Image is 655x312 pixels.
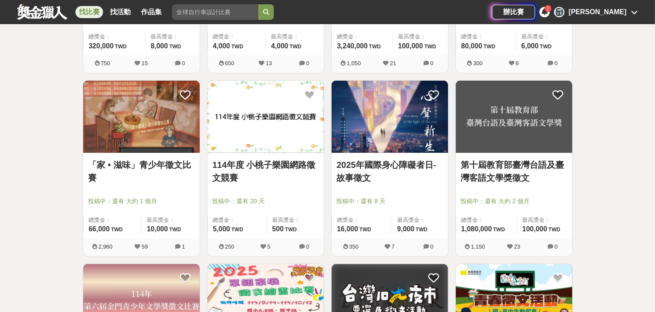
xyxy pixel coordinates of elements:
span: 5 [267,243,270,250]
span: 最高獎金： [522,216,567,224]
span: 投稿中：還有 大約 1 個月 [88,197,194,206]
span: 350 [349,243,359,250]
div: [PERSON_NAME] [569,7,627,17]
span: TWD [424,44,436,50]
span: TWD [169,227,181,233]
a: 找比賽 [75,6,103,18]
span: 5,000 [213,225,230,233]
span: 21 [390,60,396,66]
span: TWD [483,44,495,50]
a: 「家 • 滋味」青少年徵文比賽 [88,158,194,184]
span: 總獎金： [213,216,262,224]
span: 0 [430,60,433,66]
a: 2025年國際身心障礙者日-故事徵文 [337,158,443,184]
a: 辦比賽 [492,5,535,19]
span: TWD [290,44,301,50]
a: 114年度 小桃子樂園網路徵文競賽 [213,158,319,184]
span: TWD [169,44,181,50]
span: 0 [306,60,309,66]
span: 80,000 [461,42,483,50]
span: 最高獎金： [150,32,194,41]
span: 15 [141,60,147,66]
span: 0 [555,243,558,250]
img: Cover Image [83,81,200,153]
span: 9,000 [397,225,414,233]
span: 10,000 [147,225,168,233]
span: 1,050 [347,60,361,66]
a: 作品集 [138,6,165,18]
span: TWD [540,44,552,50]
span: 59 [141,243,147,250]
span: 投稿中：還有 20 天 [213,197,319,206]
span: 總獎金： [89,32,140,41]
span: 6,000 [521,42,539,50]
span: 4,000 [271,42,288,50]
span: 總獎金： [213,32,260,41]
span: 1,150 [471,243,485,250]
span: 300 [473,60,483,66]
div: 邱 [554,7,564,17]
img: Cover Image [207,81,324,153]
span: 6 [516,60,519,66]
span: 13 [266,60,272,66]
span: 500 [272,225,284,233]
span: TWD [548,227,560,233]
span: 0 [430,243,433,250]
span: 0 [182,60,185,66]
span: 1,080,000 [461,225,492,233]
span: TWD [232,227,243,233]
span: 100,000 [398,42,423,50]
span: 總獎金： [337,216,386,224]
span: 7 [392,243,395,250]
span: 0 [306,243,309,250]
span: TWD [285,227,297,233]
span: 2,960 [98,243,113,250]
span: 320,000 [89,42,114,50]
span: 66,000 [89,225,110,233]
span: 0 [555,60,558,66]
span: 總獎金： [461,216,512,224]
span: 最高獎金： [521,32,567,41]
span: TWD [359,227,371,233]
span: 750 [101,60,110,66]
span: 250 [225,243,235,250]
span: TWD [493,227,505,233]
span: TWD [369,44,381,50]
input: 全球自行車設計比賽 [172,4,258,20]
span: 8,000 [150,42,168,50]
span: 最高獎金： [397,216,443,224]
img: Cover Image [456,81,572,153]
a: 找活動 [107,6,134,18]
span: TWD [111,227,122,233]
span: 3,240,000 [337,42,368,50]
span: 16,000 [337,225,358,233]
span: 100,000 [522,225,547,233]
span: TWD [232,44,243,50]
span: 最高獎金： [398,32,442,41]
span: 總獎金： [337,32,388,41]
span: 總獎金： [89,216,136,224]
a: 第十屆教育部臺灣台語及臺灣客語文學獎徵文 [461,158,567,184]
span: 最高獎金： [147,216,194,224]
span: 650 [225,60,235,66]
span: 總獎金： [461,32,511,41]
span: 1 [182,243,185,250]
span: 最高獎金： [271,32,319,41]
span: 23 [514,243,520,250]
span: 投稿中：還有 8 天 [337,197,443,206]
img: Cover Image [332,81,448,153]
span: 投稿中：還有 大約 2 個月 [461,197,567,206]
span: TWD [416,227,427,233]
span: 2 [547,6,549,11]
span: TWD [115,44,126,50]
span: 4,000 [213,42,230,50]
span: 最高獎金： [272,216,318,224]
